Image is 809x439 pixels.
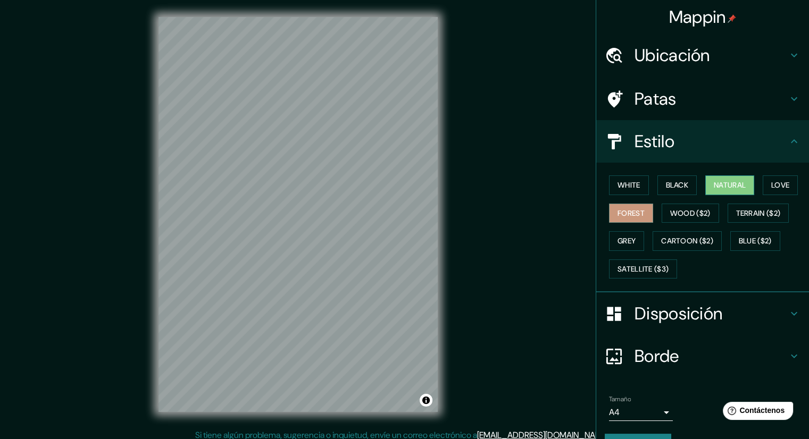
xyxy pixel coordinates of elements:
button: Activar o desactivar atribución [420,394,432,407]
button: Blue ($2) [730,231,780,251]
button: Natural [705,175,754,195]
font: Patas [635,88,677,110]
button: Grey [609,231,644,251]
button: Black [657,175,697,195]
button: Love [763,175,798,195]
div: Borde [596,335,809,377]
div: Patas [596,78,809,120]
font: Borde [635,345,679,367]
font: A4 [609,407,620,418]
button: Wood ($2) [662,204,719,223]
button: Cartoon ($2) [653,231,722,251]
button: Forest [609,204,653,223]
font: Tamaño [609,395,631,403]
font: Disposición [635,302,722,325]
div: Estilo [596,120,809,163]
canvas: Mapa [159,17,438,412]
img: pin-icon.png [728,14,736,23]
font: Estilo [635,130,674,153]
button: Satellite ($3) [609,259,677,279]
div: Ubicación [596,34,809,77]
button: Terrain ($2) [728,204,789,223]
font: Ubicación [635,44,710,66]
div: A4 [609,404,673,421]
button: White [609,175,649,195]
iframe: Lanzador de widgets de ayuda [714,398,797,427]
div: Disposición [596,292,809,335]
font: Mappin [669,6,726,28]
